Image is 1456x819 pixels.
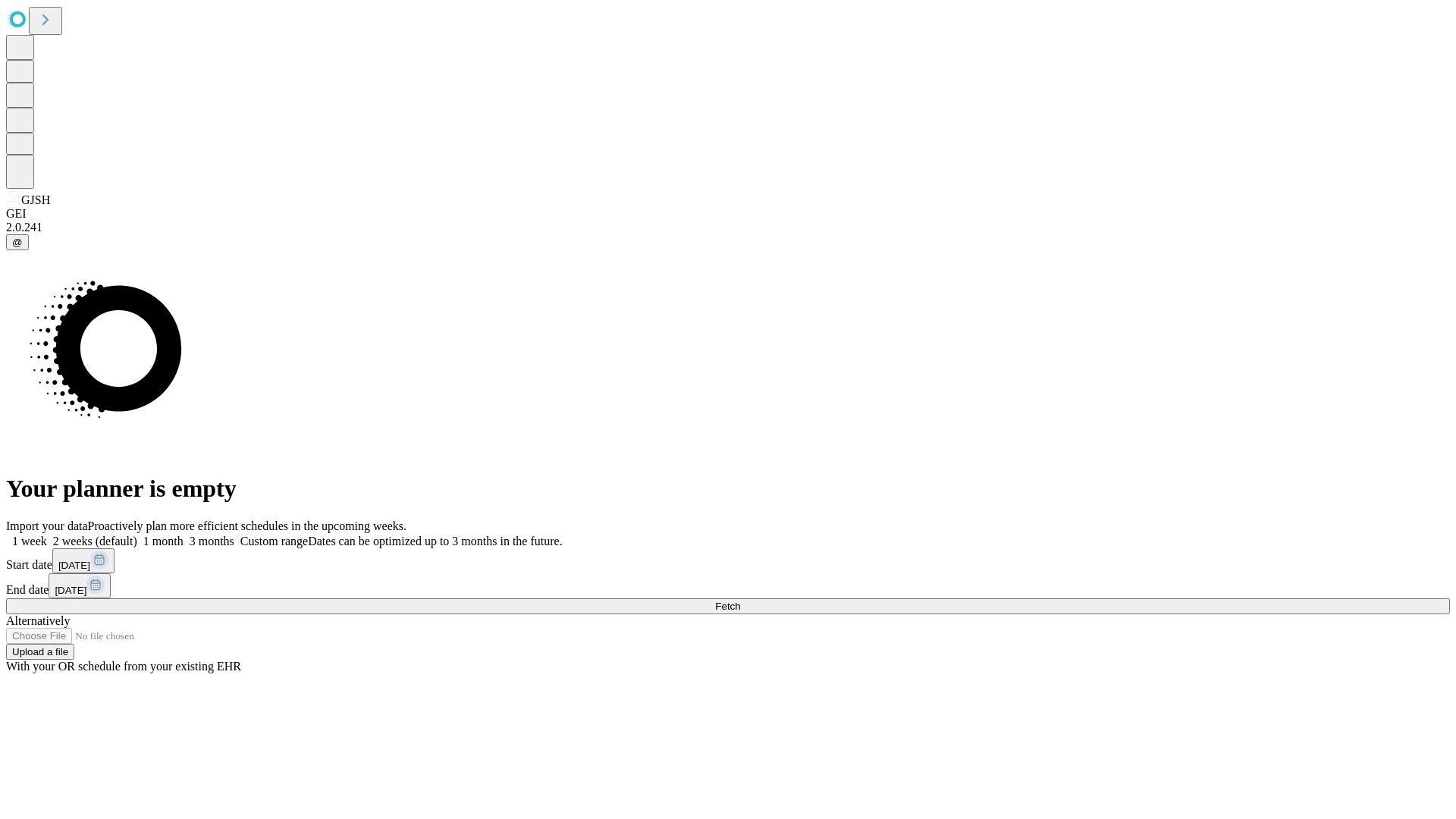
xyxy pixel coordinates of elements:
h1: Your planner is empty [6,475,1450,503]
button: Upload a file [6,644,74,660]
span: 1 month [143,535,184,548]
span: Import your data [6,519,88,532]
span: Fetch [715,601,740,612]
div: GEI [6,207,1450,221]
span: Alternatively [6,614,70,627]
span: 3 months [190,535,234,548]
button: [DATE] [52,548,115,573]
span: Proactively plan more efficient schedules in the upcoming weeks. [88,519,406,532]
button: @ [6,234,29,250]
button: [DATE] [49,573,111,598]
span: Dates can be optimized up to 3 months in the future. [308,535,562,548]
span: With your OR schedule from your existing EHR [6,660,241,673]
span: GJSH [21,193,50,206]
span: Custom range [240,535,308,548]
span: 1 week [12,535,47,548]
div: Start date [6,548,1450,573]
div: 2.0.241 [6,221,1450,234]
span: 2 weeks (default) [53,535,137,548]
span: [DATE] [55,585,86,596]
button: Fetch [6,598,1450,614]
span: @ [12,237,23,248]
div: End date [6,573,1450,598]
span: [DATE] [58,560,90,571]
